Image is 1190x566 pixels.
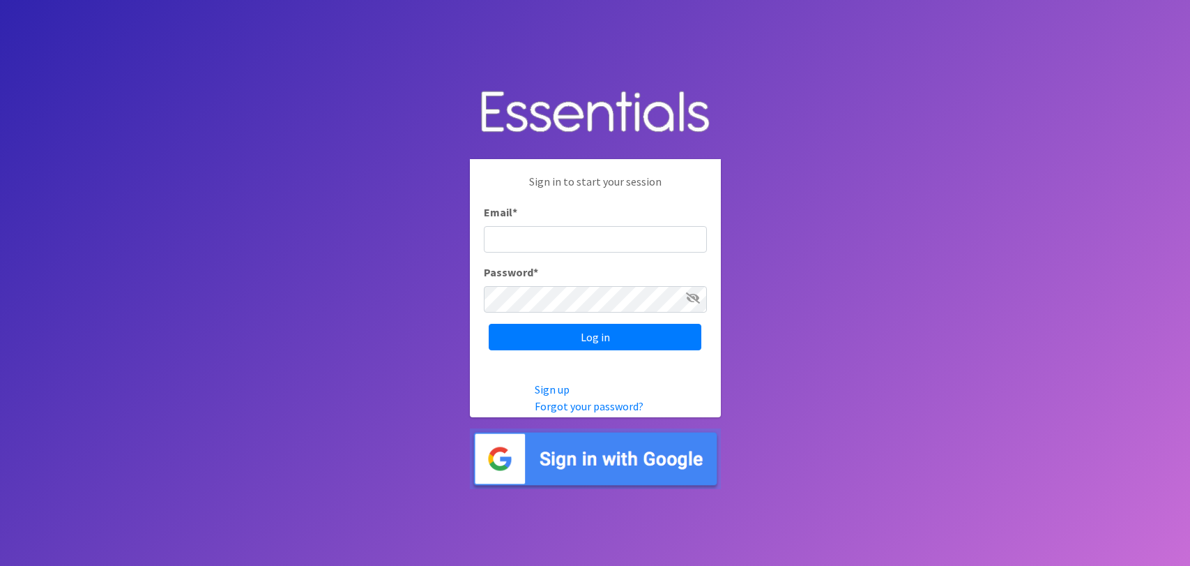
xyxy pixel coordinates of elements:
[470,429,721,489] img: Sign in with Google
[484,264,538,281] label: Password
[484,173,707,204] p: Sign in to start your session
[512,205,517,219] abbr: required
[533,265,538,279] abbr: required
[484,204,517,221] label: Email
[489,324,701,350] input: Log in
[535,382,570,396] a: Sign up
[535,399,643,413] a: Forgot your password?
[470,77,721,149] img: Human Essentials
